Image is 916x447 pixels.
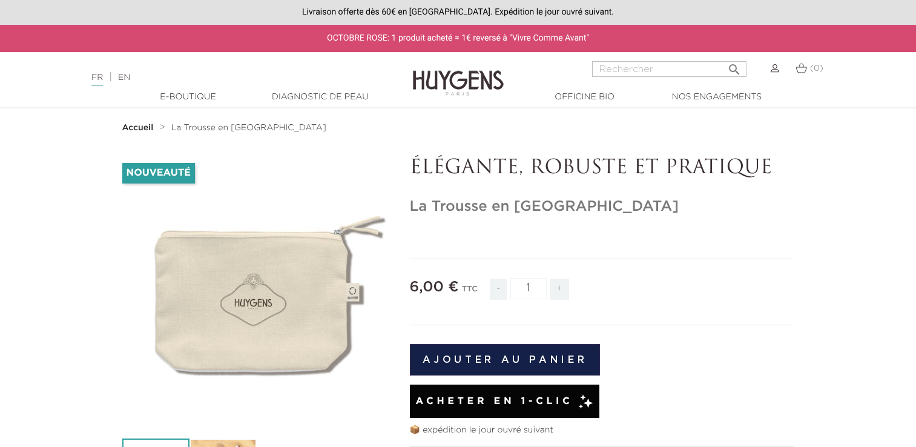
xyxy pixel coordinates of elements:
div: | [85,70,372,85]
span: La Trousse en [GEOGRAPHIC_DATA] [171,124,326,132]
input: Rechercher [592,61,746,77]
p: ÉLÉGANTE, ROBUSTE ET PRATIQUE [410,157,794,180]
h1: La Trousse en [GEOGRAPHIC_DATA] [410,198,794,216]
strong: Accueil [122,124,154,132]
p: 📦 expédition le jour ouvré suivant [410,424,794,437]
a: FR [91,73,103,86]
button: Ajouter au panier [410,344,601,376]
span: - [490,279,507,300]
span: + [550,279,569,300]
a: La Trousse en [GEOGRAPHIC_DATA] [171,123,326,133]
a: E-Boutique [128,91,249,104]
button:  [723,58,745,74]
div: TTC [462,276,478,309]
a: Diagnostic de peau [260,91,381,104]
span: (0) [810,64,823,73]
a: Nos engagements [656,91,777,104]
a: EN [118,73,130,82]
a: Officine Bio [524,91,645,104]
img: Huygens [413,51,504,98]
i:  [727,59,742,73]
li: Nouveauté [122,163,195,184]
input: Quantité [510,278,547,299]
a: Accueil [122,123,156,133]
span: 6,00 € [410,280,459,294]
